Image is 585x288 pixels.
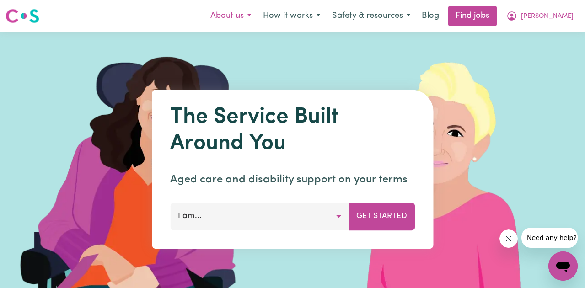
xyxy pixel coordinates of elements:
[170,104,415,157] h1: The Service Built Around You
[170,203,349,230] button: I am...
[499,229,518,248] iframe: Close message
[5,5,39,27] a: Careseekers logo
[5,8,39,24] img: Careseekers logo
[326,6,416,26] button: Safety & resources
[170,171,415,188] p: Aged care and disability support on your terms
[257,6,326,26] button: How it works
[521,228,578,248] iframe: Message from company
[548,251,578,281] iframe: Button to launch messaging window
[448,6,497,26] a: Find jobs
[521,11,574,21] span: [PERSON_NAME]
[500,6,580,26] button: My Account
[204,6,257,26] button: About us
[349,203,415,230] button: Get Started
[416,6,445,26] a: Blog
